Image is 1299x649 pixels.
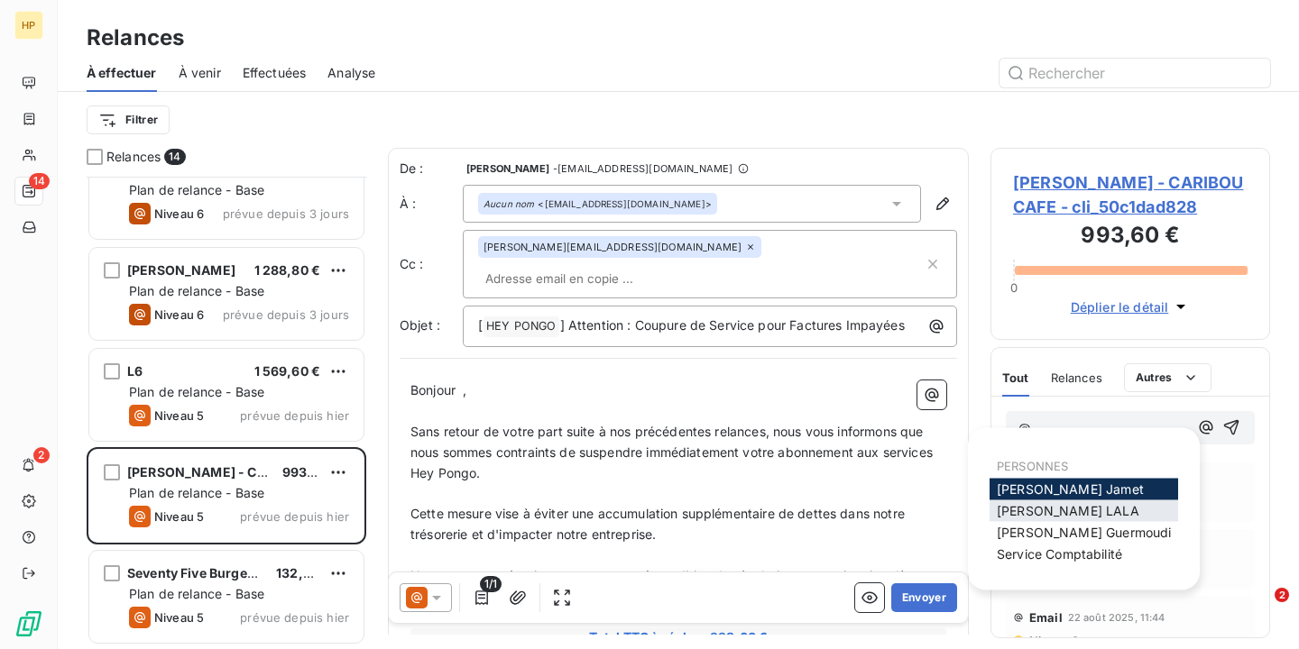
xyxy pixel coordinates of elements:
[106,148,161,166] span: Relances
[891,583,957,612] button: Envoyer
[254,363,321,379] span: 1 569,60 €
[154,610,204,625] span: Niveau 5
[400,317,440,333] span: Objet :
[282,464,340,480] span: 993,60 €
[127,464,342,480] span: [PERSON_NAME] - CARIBOU CAFE
[154,307,204,322] span: Niveau 6
[127,565,296,580] span: Seventy Five Burger House
[223,206,349,221] span: prévue depuis 3 jours
[243,64,307,82] span: Effectuées
[1065,297,1196,317] button: Déplier le détail
[478,265,686,292] input: Adresse email en copie ...
[127,262,235,278] span: [PERSON_NAME]
[410,382,456,398] span: Bonjour
[1013,219,1248,255] h3: 993,60 €
[413,628,944,646] span: Total TTC à régler : 993,60 €
[164,149,185,165] span: 14
[127,363,143,379] span: L6
[1068,612,1165,623] span: 22 août 2025, 11:44
[87,177,366,649] div: grid
[478,317,483,333] span: [
[1051,370,1102,385] span: Relances
[410,506,908,542] span: Cette mesure vise à éviter une accumulation supplémentaire de dettes dans notre trésorerie et d'i...
[240,509,349,524] span: prévue depuis hier
[154,509,204,524] span: Niveau 5
[560,317,905,333] span: ] Attention : Coupure de Service pour Factures Impayées
[1013,170,1248,219] span: [PERSON_NAME] - CARIBOU CAFE - cli_50c1dad828
[14,609,43,638] img: Logo LeanPay
[463,382,466,398] span: ,
[1275,588,1289,602] span: 2
[129,283,264,298] span: Plan de relance - Base
[154,206,204,221] span: Niveau 6
[240,610,349,625] span: prévue depuis hier
[129,586,264,601] span: Plan de relance - Base
[129,384,264,399] span: Plan de relance - Base
[1027,634,1079,648] span: Niveau 2
[400,195,463,213] label: À :
[240,408,349,423] span: prévue depuis hier
[223,307,349,322] span: prévue depuis 3 jours
[997,525,1171,540] span: [PERSON_NAME] Guermoudi
[484,197,712,210] div: <[EMAIL_ADDRESS][DOMAIN_NAME]>
[997,481,1144,497] span: [PERSON_NAME] Jamet
[129,182,264,197] span: Plan de relance - Base
[1010,280,1018,295] span: 0
[484,197,534,210] em: Aucun nom
[997,459,1068,473] span: PERSONNES
[327,64,375,82] span: Analyse
[1000,59,1270,87] input: Rechercher
[997,503,1139,518] span: [PERSON_NAME] LALA
[1071,297,1169,316] span: Déplier le détail
[400,255,463,273] label: Cc :
[129,485,264,500] span: Plan de relance - Base
[33,447,50,463] span: 2
[484,316,558,337] span: HEY PONGO
[1002,370,1029,385] span: Tout
[484,242,742,252] span: [PERSON_NAME][EMAIL_ADDRESS][DOMAIN_NAME]
[1238,588,1281,631] iframe: Intercom live chat
[29,173,50,189] span: 14
[254,262,321,278] span: 1 288,80 €
[466,163,549,174] span: [PERSON_NAME]
[480,576,502,592] span: 1/1
[87,64,157,82] span: À effectuer
[276,565,331,580] span: 132,00 €
[179,64,221,82] span: À venir
[997,546,1122,562] span: Service Comptabilité
[154,408,204,423] span: Niveau 5
[87,22,184,54] h3: Relances
[553,163,732,174] span: - [EMAIL_ADDRESS][DOMAIN_NAME]
[14,11,43,40] div: HP
[410,424,936,480] span: Sans retour de votre part suite à nos précédentes relances, nous vous informons que nous sommes c...
[1124,363,1211,392] button: Autres
[1029,610,1063,625] span: Email
[400,160,463,178] span: De :
[410,568,917,604] span: Nous pourrons réactiver votre compte à condition de régulariser votre situation dès maintenant vi...
[87,105,170,134] button: Filtrer
[1018,420,1031,435] span: @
